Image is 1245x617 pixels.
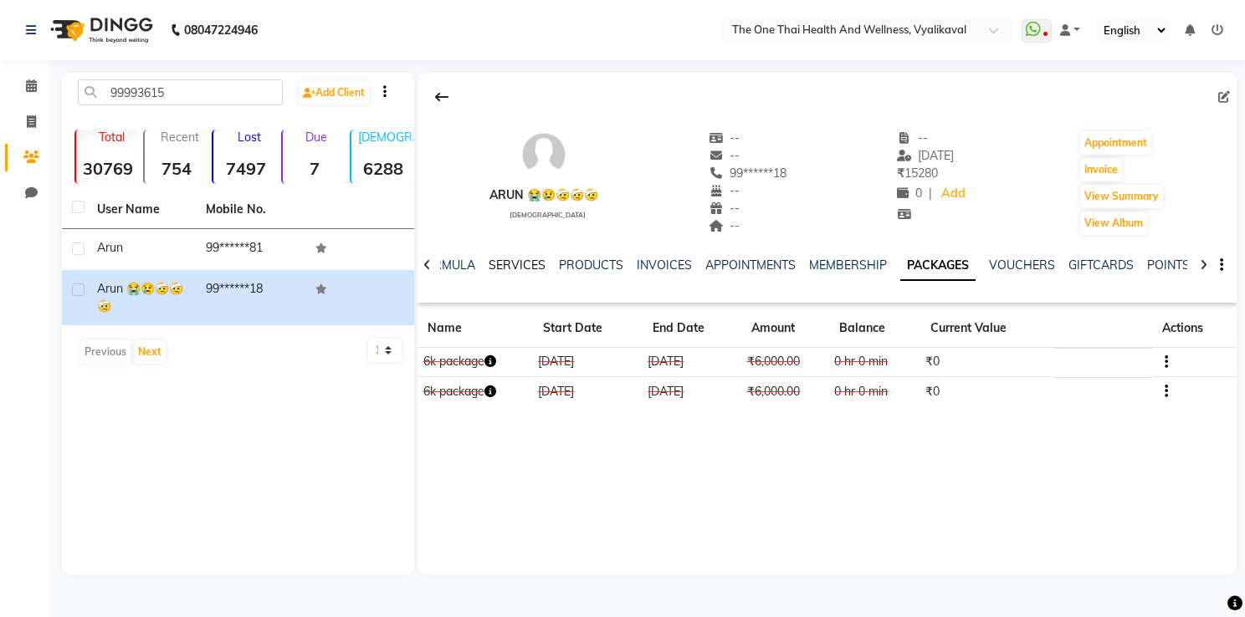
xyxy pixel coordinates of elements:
th: Name [418,309,533,348]
th: Actions [1152,309,1237,348]
span: 0 [897,186,922,201]
span: -- [709,218,740,233]
th: User Name [87,191,196,229]
p: Lost [220,130,277,145]
div: Back to Client [424,81,459,113]
button: Invoice [1080,158,1122,181]
button: View Summary [1080,185,1163,208]
a: SERVICES [489,258,546,273]
td: [DATE] [533,377,643,406]
td: ₹0 [920,348,1053,377]
a: MEMBERSHIP [809,258,887,273]
td: [DATE] [643,348,742,377]
a: APPOINTMENTS [705,258,796,273]
a: PACKAGES [900,251,976,281]
span: -- [709,130,740,145]
th: Mobile No. [196,191,305,229]
button: Appointment [1080,131,1151,155]
b: 08047224946 [184,7,258,54]
a: POINTS [1147,258,1190,273]
img: avatar [519,130,569,180]
span: -- [709,201,740,216]
p: [DEMOGRAPHIC_DATA] [358,130,415,145]
th: End Date [643,309,742,348]
span: -- [709,148,740,163]
span: [DEMOGRAPHIC_DATA] [510,211,586,219]
span: ₹ [897,166,904,181]
strong: 754 [145,158,208,179]
img: logo [43,7,157,54]
span: CONSUMED [1058,386,1120,400]
a: INVOICES [637,258,692,273]
a: Add Client [299,81,369,105]
strong: 6288 [351,158,415,179]
td: 6k package [418,348,533,377]
th: Balance [829,309,920,348]
div: Arun 😭😢🤕🤕🤕 [489,186,598,204]
td: [DATE] [533,348,643,377]
span: 15280 [897,166,938,181]
span: CONSUMED [1058,357,1120,370]
a: Add [939,182,968,206]
strong: 30769 [76,158,140,179]
a: PRODUCTS [559,258,623,273]
p: Recent [151,130,208,145]
button: Next [134,340,166,364]
td: 0 hr 0 min [829,348,920,377]
td: ₹6,000.00 [741,377,829,406]
p: Due [286,130,346,145]
a: VOUCHERS [989,258,1055,273]
strong: 7497 [213,158,277,179]
p: Total [83,130,140,145]
input: Search by Name/Mobile/Email/Code [78,79,283,105]
td: 0 hr 0 min [829,377,920,406]
span: [DATE] [897,148,955,163]
th: Current Value [920,309,1053,348]
th: Amount [741,309,829,348]
span: -- [709,183,740,198]
td: ₹6,000.00 [741,348,829,377]
button: View Album [1080,212,1147,235]
span: | [929,185,932,202]
td: ₹0 [920,377,1053,406]
span: Arun 😭😢🤕🤕🤕 [97,281,183,314]
td: 6k package [418,377,533,406]
a: FORMULA [418,258,475,273]
span: -- [897,130,929,145]
a: GIFTCARDS [1068,258,1134,273]
strong: 7 [283,158,346,179]
td: [DATE] [643,377,742,406]
span: arun [97,240,123,255]
th: Start Date [533,309,643,348]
